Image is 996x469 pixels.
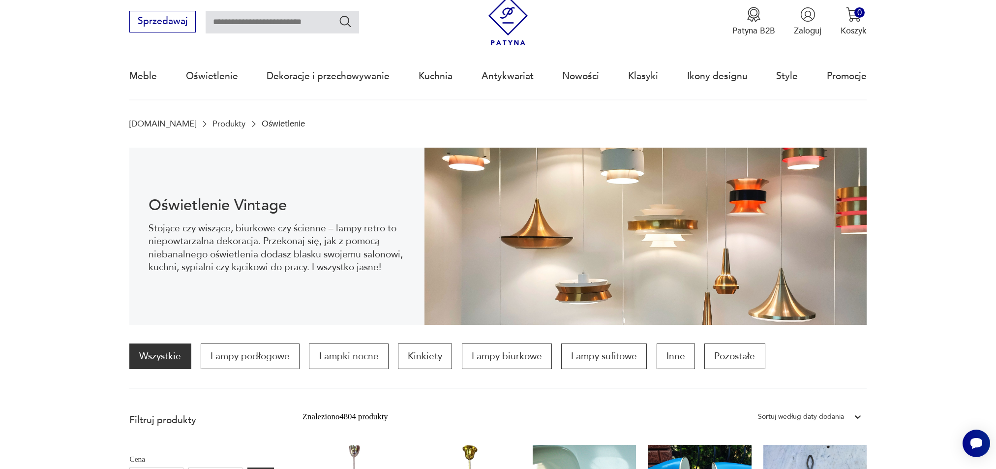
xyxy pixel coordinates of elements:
[657,344,695,369] a: Inne
[846,7,861,22] img: Ikona koszyka
[186,54,238,99] a: Oświetlenie
[758,410,844,423] div: Sortuj według daty dodania
[963,430,990,457] iframe: Smartsupp widget button
[746,7,761,22] img: Ikona medalu
[129,119,196,128] a: [DOMAIN_NAME]
[398,344,452,369] a: Kinkiety
[129,11,196,32] button: Sprzedawaj
[129,18,196,26] a: Sprzedawaj
[704,344,765,369] a: Pozostałe
[201,344,300,369] a: Lampy podłogowe
[841,7,867,36] button: 0Koszyk
[854,7,865,18] div: 0
[129,453,274,466] p: Cena
[561,344,647,369] a: Lampy sufitowe
[776,54,798,99] a: Style
[732,25,775,36] p: Patyna B2B
[628,54,658,99] a: Klasyki
[841,25,867,36] p: Koszyk
[129,414,274,427] p: Filtruj produkty
[482,54,534,99] a: Antykwariat
[794,7,821,36] button: Zaloguj
[212,119,245,128] a: Produkty
[262,119,305,128] p: Oświetlenie
[129,344,191,369] a: Wszystkie
[302,410,388,423] div: Znaleziono 4804 produkty
[309,344,388,369] a: Lampki nocne
[687,54,748,99] a: Ikony designu
[462,344,552,369] a: Lampy biurkowe
[562,54,599,99] a: Nowości
[267,54,390,99] a: Dekoracje i przechowywanie
[732,7,775,36] button: Patyna B2B
[338,14,353,29] button: Szukaj
[827,54,867,99] a: Promocje
[424,148,867,325] img: Oświetlenie
[149,222,406,274] p: Stojące czy wiszące, biurkowe czy ścienne – lampy retro to niepowtarzalna dekoracja. Przekonaj si...
[149,198,406,213] h1: Oświetlenie Vintage
[732,7,775,36] a: Ikona medaluPatyna B2B
[800,7,815,22] img: Ikonka użytkownika
[129,54,157,99] a: Meble
[419,54,453,99] a: Kuchnia
[794,25,821,36] p: Zaloguj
